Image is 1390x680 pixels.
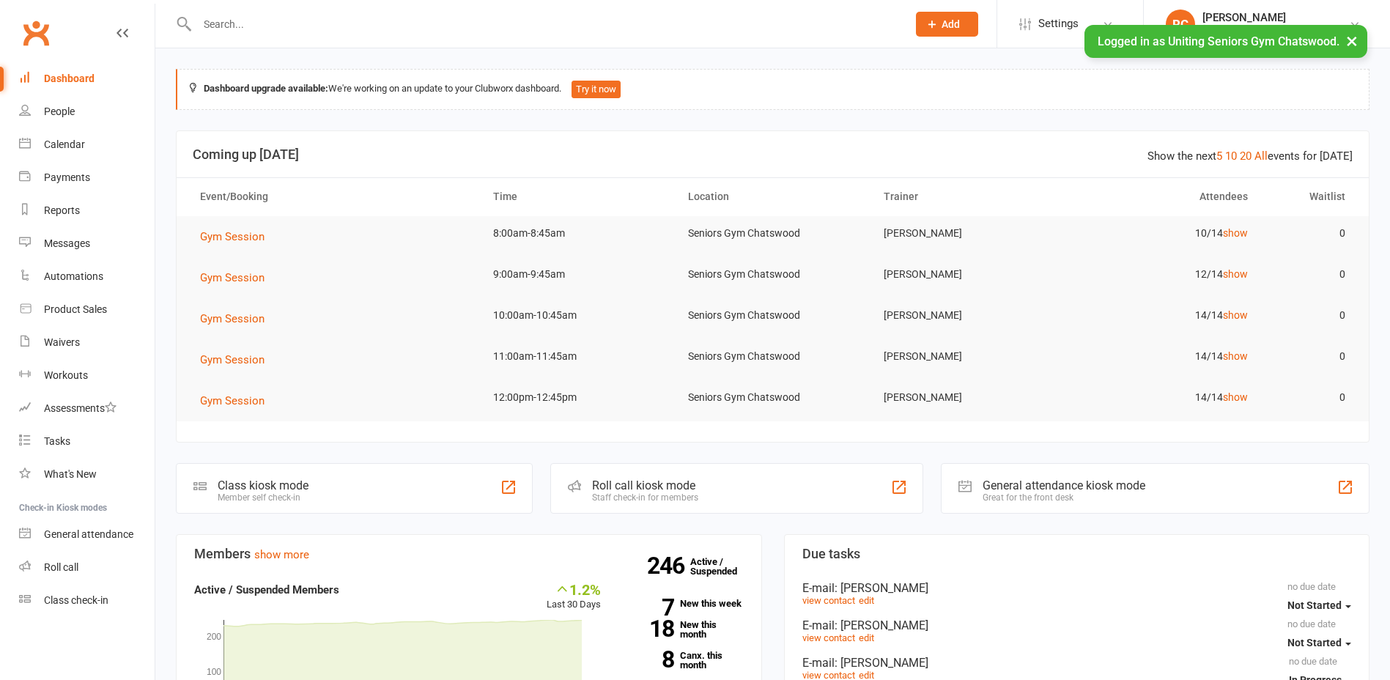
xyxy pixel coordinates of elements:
span: Not Started [1287,599,1342,611]
a: Messages [19,227,155,260]
a: Calendar [19,128,155,161]
td: 8:00am-8:45am [480,216,675,251]
div: Roll call kiosk mode [592,478,698,492]
a: show [1223,350,1248,362]
div: Staff check-in for members [592,492,698,503]
div: Calendar [44,138,85,150]
span: Gym Session [200,312,265,325]
td: [PERSON_NAME] [870,216,1065,251]
th: Trainer [870,178,1065,215]
td: 0 [1261,216,1358,251]
h3: Members [194,547,744,561]
button: Add [916,12,978,37]
div: Show the next events for [DATE] [1147,147,1353,165]
a: view contact [802,632,855,643]
td: Seniors Gym Chatswood [675,257,870,292]
a: Waivers [19,326,155,359]
strong: 18 [623,618,674,640]
td: Seniors Gym Chatswood [675,380,870,415]
button: × [1339,25,1365,56]
a: show more [254,548,309,561]
strong: Dashboard upgrade available: [204,83,328,94]
a: People [19,95,155,128]
div: E-mail [802,618,1352,632]
a: Workouts [19,359,155,392]
th: Attendees [1065,178,1260,215]
input: Search... [193,14,897,34]
h3: Coming up [DATE] [193,147,1353,162]
div: Member self check-in [218,492,308,503]
span: Logged in as Uniting Seniors Gym Chatswood. [1098,34,1339,48]
div: What's New [44,468,97,480]
a: 5 [1216,149,1222,163]
a: Tasks [19,425,155,458]
a: 20 [1240,149,1252,163]
div: [PERSON_NAME] [1202,11,1349,24]
a: Automations [19,260,155,293]
td: 14/14 [1065,298,1260,333]
div: General attendance kiosk mode [983,478,1145,492]
button: Gym Session [200,228,275,245]
div: Reports [44,204,80,216]
span: Gym Session [200,230,265,243]
a: Roll call [19,551,155,584]
div: Class check-in [44,594,108,606]
td: 14/14 [1065,380,1260,415]
strong: 246 [647,555,690,577]
span: Settings [1038,7,1079,40]
td: 12:00pm-12:45pm [480,380,675,415]
span: : [PERSON_NAME] [835,656,928,670]
a: show [1223,391,1248,403]
div: Workouts [44,369,88,381]
div: Dashboard [44,73,95,84]
div: Great for the front desk [983,492,1145,503]
td: 9:00am-9:45am [480,257,675,292]
th: Waitlist [1261,178,1358,215]
div: Last 30 Days [547,581,601,613]
a: 8Canx. this month [623,651,744,670]
a: edit [859,595,874,606]
th: Event/Booking [187,178,480,215]
a: Payments [19,161,155,194]
td: Seniors Gym Chatswood [675,216,870,251]
td: Seniors Gym Chatswood [675,339,870,374]
span: : [PERSON_NAME] [835,581,928,595]
span: Gym Session [200,271,265,284]
div: E-mail [802,656,1352,670]
div: Automations [44,270,103,282]
div: Uniting Seniors Gym Chatswood [1202,24,1349,37]
a: edit [859,632,874,643]
strong: 7 [623,596,674,618]
button: Gym Session [200,351,275,369]
td: [PERSON_NAME] [870,257,1065,292]
div: RC [1166,10,1195,39]
span: : [PERSON_NAME] [835,618,928,632]
td: [PERSON_NAME] [870,298,1065,333]
a: Reports [19,194,155,227]
div: Tasks [44,435,70,447]
a: 18New this month [623,620,744,639]
a: All [1254,149,1268,163]
button: Not Started [1287,629,1351,656]
div: General attendance [44,528,133,540]
a: Class kiosk mode [19,584,155,617]
a: Dashboard [19,62,155,95]
th: Location [675,178,870,215]
a: Product Sales [19,293,155,326]
strong: 8 [623,648,674,670]
td: 0 [1261,298,1358,333]
td: 11:00am-11:45am [480,339,675,374]
div: Payments [44,171,90,183]
td: 12/14 [1065,257,1260,292]
div: Class kiosk mode [218,478,308,492]
td: 0 [1261,257,1358,292]
a: show [1223,227,1248,239]
h3: Due tasks [802,547,1352,561]
div: Messages [44,237,90,249]
span: Gym Session [200,353,265,366]
span: Gym Session [200,394,265,407]
a: show [1223,268,1248,280]
a: view contact [802,595,855,606]
a: Clubworx [18,15,54,51]
div: Product Sales [44,303,107,315]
